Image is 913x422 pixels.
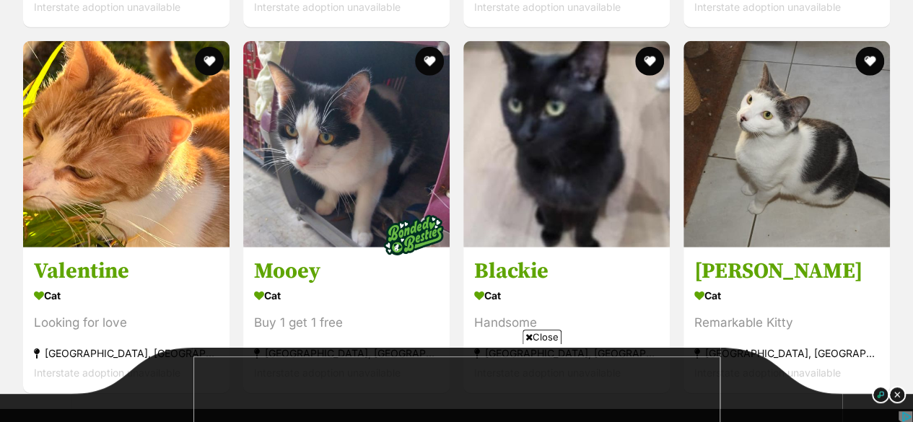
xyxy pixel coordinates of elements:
[474,285,659,306] div: Cat
[474,258,659,285] h3: Blackie
[694,343,879,363] div: [GEOGRAPHIC_DATA], [GEOGRAPHIC_DATA]
[34,343,219,363] div: [GEOGRAPHIC_DATA], [GEOGRAPHIC_DATA]
[872,386,889,403] img: info_dark.svg
[888,386,906,403] img: close_dark.svg
[694,258,879,285] h3: [PERSON_NAME]
[254,1,401,13] span: Interstate adoption unavailable
[243,41,450,247] img: Mooey
[463,247,670,393] a: Blackie Cat Handsome [GEOGRAPHIC_DATA], [GEOGRAPHIC_DATA] Interstate adoption unavailable favourite
[243,247,450,393] a: Mooey Cat Buy 1 get 1 free [GEOGRAPHIC_DATA], [GEOGRAPHIC_DATA] Interstate adoption unavailable f...
[195,47,224,76] button: favourite
[474,313,659,333] div: Handsome
[415,47,444,76] button: favourite
[34,313,219,333] div: Looking for love
[635,47,664,76] button: favourite
[694,313,879,333] div: Remarkable Kitty
[254,258,439,285] h3: Mooey
[683,247,890,393] a: [PERSON_NAME] Cat Remarkable Kitty [GEOGRAPHIC_DATA], [GEOGRAPHIC_DATA] Interstate adoption unava...
[463,41,670,247] img: Blackie
[34,258,219,285] h3: Valentine
[34,1,180,13] span: Interstate adoption unavailable
[855,47,884,76] button: favourite
[683,41,890,247] img: Scully
[694,285,879,306] div: Cat
[254,285,439,306] div: Cat
[254,313,439,333] div: Buy 1 get 1 free
[523,330,562,344] span: Close
[377,199,450,271] img: bonded besties
[23,41,230,247] img: Valentine
[34,285,219,306] div: Cat
[23,247,230,393] a: Valentine Cat Looking for love [GEOGRAPHIC_DATA], [GEOGRAPHIC_DATA] Interstate adoption unavailab...
[694,1,841,13] span: Interstate adoption unavailable
[474,1,621,13] span: Interstate adoption unavailable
